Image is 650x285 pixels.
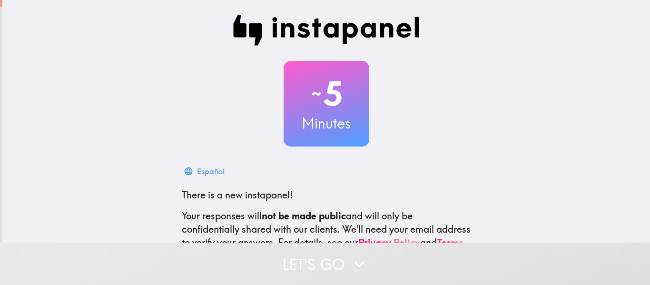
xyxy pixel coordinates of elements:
[310,79,323,108] span: ~
[437,236,463,248] a: Terms
[284,74,369,113] h2: 5
[182,209,471,249] p: Your responses will and will only be confidentially shared with our clients. We'll need your emai...
[197,165,225,178] div: Español
[358,236,420,248] a: Privacy Policy
[284,113,369,133] h3: Minutes
[182,162,228,181] button: Español
[262,210,346,222] b: not be made public
[182,189,293,201] span: There is a new instapanel!
[233,15,420,46] img: Instapanel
